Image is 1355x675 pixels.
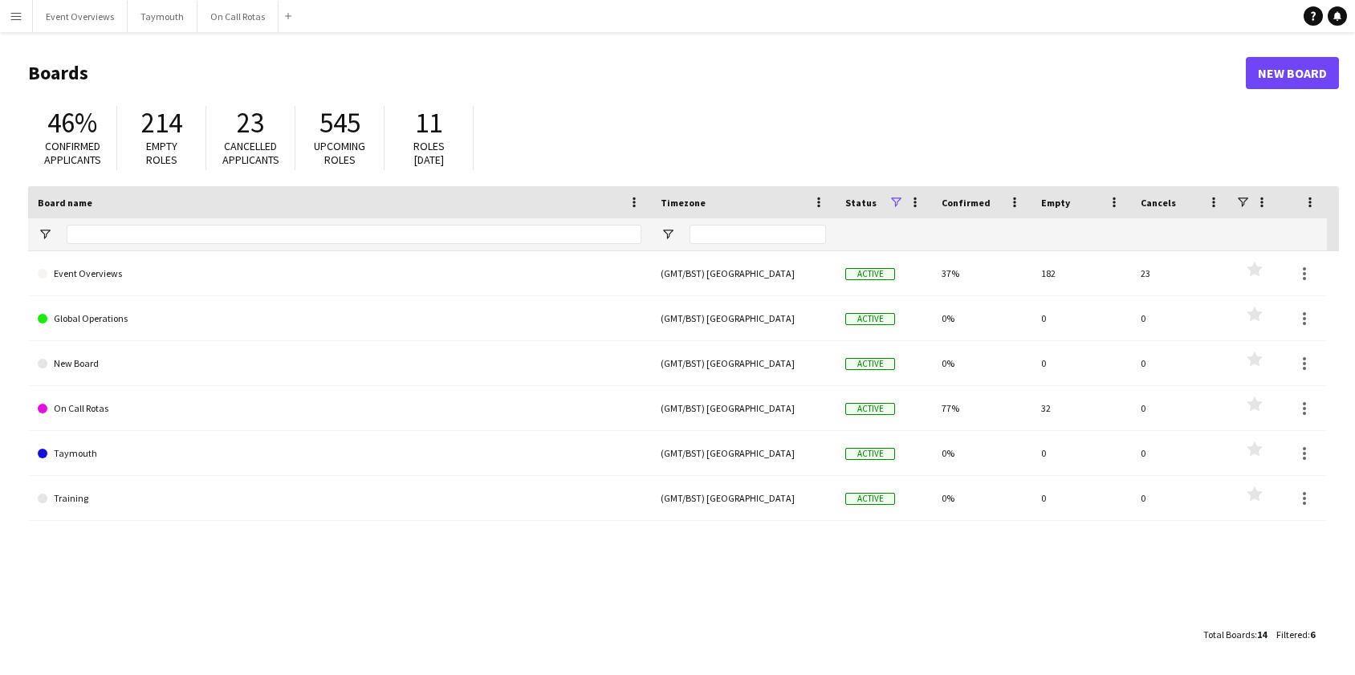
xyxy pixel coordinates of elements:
[222,139,279,167] span: Cancelled applicants
[314,139,365,167] span: Upcoming roles
[1131,296,1231,340] div: 0
[1131,386,1231,430] div: 0
[1131,431,1231,475] div: 0
[1246,57,1339,89] a: New Board
[1141,197,1176,209] span: Cancels
[932,476,1032,520] div: 0%
[38,341,641,386] a: New Board
[1203,619,1267,650] div: :
[44,139,101,167] span: Confirmed applicants
[845,358,895,370] span: Active
[932,341,1032,385] div: 0%
[67,225,641,244] input: Board name Filter Input
[38,296,641,341] a: Global Operations
[146,139,177,167] span: Empty roles
[1041,197,1070,209] span: Empty
[845,448,895,460] span: Active
[38,431,641,476] a: Taymouth
[1203,628,1255,640] span: Total Boards
[942,197,991,209] span: Confirmed
[38,197,92,209] span: Board name
[38,476,641,521] a: Training
[1257,628,1267,640] span: 14
[1032,341,1131,385] div: 0
[661,227,675,242] button: Open Filter Menu
[413,139,445,167] span: Roles [DATE]
[1032,386,1131,430] div: 32
[651,296,836,340] div: (GMT/BST) [GEOGRAPHIC_DATA]
[38,386,641,431] a: On Call Rotas
[1276,628,1308,640] span: Filtered
[1131,251,1231,295] div: 23
[38,227,52,242] button: Open Filter Menu
[33,1,128,32] button: Event Overviews
[141,105,182,140] span: 214
[1310,628,1315,640] span: 6
[651,386,836,430] div: (GMT/BST) [GEOGRAPHIC_DATA]
[1032,476,1131,520] div: 0
[845,197,877,209] span: Status
[1032,251,1131,295] div: 182
[845,403,895,415] span: Active
[415,105,442,140] span: 11
[1032,296,1131,340] div: 0
[845,313,895,325] span: Active
[932,251,1032,295] div: 37%
[932,431,1032,475] div: 0%
[661,197,706,209] span: Timezone
[319,105,360,140] span: 545
[28,61,1246,85] h1: Boards
[845,493,895,505] span: Active
[932,386,1032,430] div: 77%
[1131,341,1231,385] div: 0
[1131,476,1231,520] div: 0
[845,268,895,280] span: Active
[651,251,836,295] div: (GMT/BST) [GEOGRAPHIC_DATA]
[932,296,1032,340] div: 0%
[1032,431,1131,475] div: 0
[197,1,279,32] button: On Call Rotas
[690,225,826,244] input: Timezone Filter Input
[651,431,836,475] div: (GMT/BST) [GEOGRAPHIC_DATA]
[38,251,641,296] a: Event Overviews
[651,476,836,520] div: (GMT/BST) [GEOGRAPHIC_DATA]
[651,341,836,385] div: (GMT/BST) [GEOGRAPHIC_DATA]
[1276,619,1315,650] div: :
[47,105,97,140] span: 46%
[237,105,264,140] span: 23
[128,1,197,32] button: Taymouth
